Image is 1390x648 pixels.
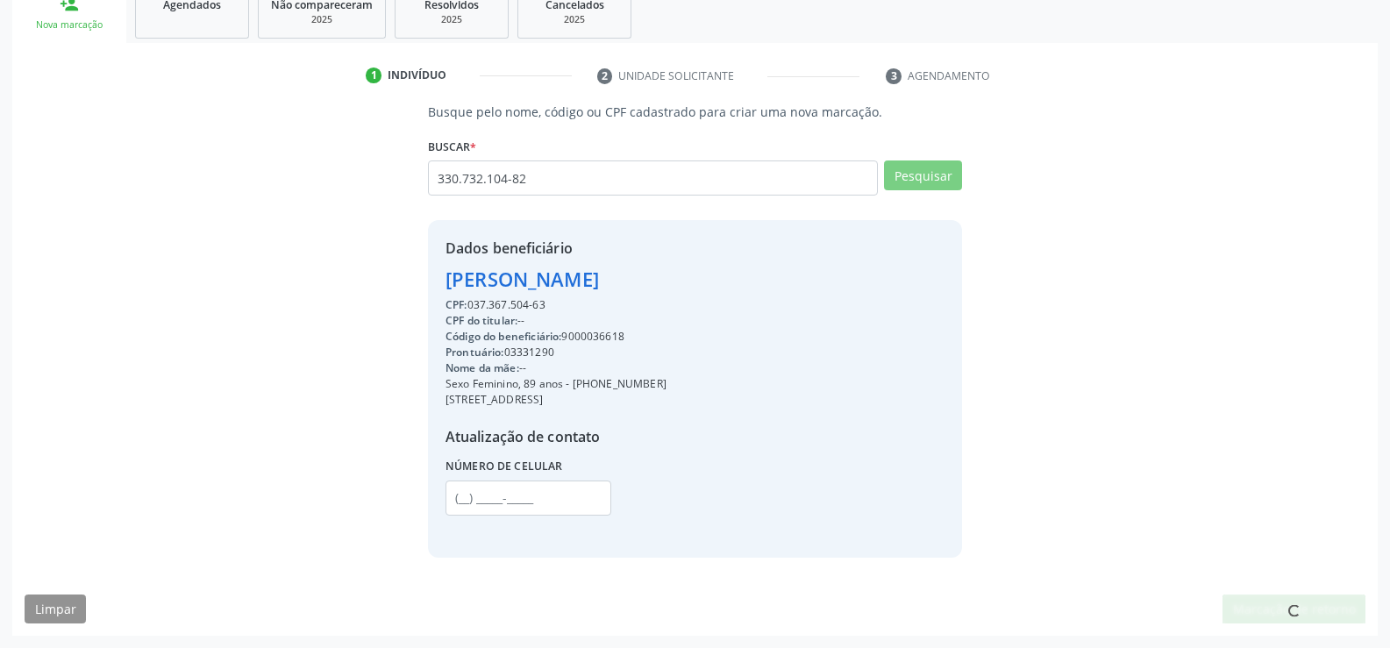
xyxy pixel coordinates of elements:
[446,481,611,516] input: (__) _____-_____
[446,297,666,313] div: 037.367.504-63
[446,329,666,345] div: 9000036618
[446,313,666,329] div: --
[428,133,476,160] label: Buscar
[366,68,381,83] div: 1
[446,265,666,294] div: [PERSON_NAME]
[446,345,666,360] div: 03331290
[884,160,962,190] button: Pesquisar
[446,392,666,408] div: [STREET_ADDRESS]
[428,103,962,121] p: Busque pelo nome, código ou CPF cadastrado para criar uma nova marcação.
[25,18,114,32] div: Nova marcação
[446,426,666,447] div: Atualização de contato
[446,329,561,344] span: Código do beneficiário:
[446,313,517,328] span: CPF do titular:
[408,13,495,26] div: 2025
[271,13,373,26] div: 2025
[446,345,504,360] span: Prontuário:
[446,297,467,312] span: CPF:
[388,68,446,83] div: Indivíduo
[531,13,618,26] div: 2025
[446,453,563,481] label: Número de celular
[446,360,519,375] span: Nome da mãe:
[446,238,666,259] div: Dados beneficiário
[446,360,666,376] div: --
[25,595,86,624] button: Limpar
[428,160,878,196] input: Busque por nome, código ou CPF
[446,376,666,392] div: Sexo Feminino, 89 anos - [PHONE_NUMBER]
